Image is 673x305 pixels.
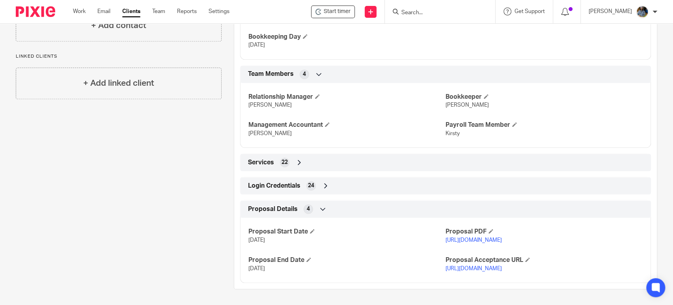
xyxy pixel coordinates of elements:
span: Team Members [248,70,294,78]
a: [URL][DOMAIN_NAME] [446,237,502,243]
input: Search [401,9,472,17]
span: Proposal Details [248,205,298,213]
span: 4 [307,205,310,213]
h4: Proposal PDF [446,228,643,236]
p: Linked clients [16,53,222,60]
h4: Management Accountant [248,121,446,129]
span: [PERSON_NAME] [248,131,292,136]
h4: Relationship Manager [248,93,446,101]
a: Work [73,8,86,15]
h4: Proposal Acceptance URL [446,256,643,264]
h4: + Add contact [91,19,146,32]
a: [URL][DOMAIN_NAME] [446,266,502,271]
span: 4 [303,70,306,78]
h4: Proposal Start Date [248,228,446,236]
a: Clients [122,8,140,15]
h4: Bookkeeper [446,93,643,101]
img: Pixie [16,6,55,17]
a: Team [152,8,165,15]
p: [PERSON_NAME] [589,8,632,15]
h4: + Add linked client [83,77,154,89]
span: 22 [282,158,288,166]
a: Email [97,8,110,15]
span: [PERSON_NAME] [446,102,489,108]
span: Kirsty [446,131,460,136]
h4: Payroll Team Member [446,121,643,129]
span: 24 [308,182,314,190]
a: Settings [209,8,229,15]
span: [DATE] [248,266,265,271]
span: Services [248,158,274,167]
a: Reports [177,8,197,15]
span: Start timer [324,8,350,16]
span: Login Credentials [248,182,300,190]
h4: Bookkeeping Day [248,33,446,41]
img: Jaskaran%20Singh.jpeg [636,6,649,18]
span: [DATE] [248,237,265,243]
span: [PERSON_NAME] [248,102,292,108]
span: [DATE] [248,42,265,48]
span: Get Support [515,9,545,14]
div: Bitfount Ltd [311,6,355,18]
h4: Proposal End Date [248,256,446,264]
